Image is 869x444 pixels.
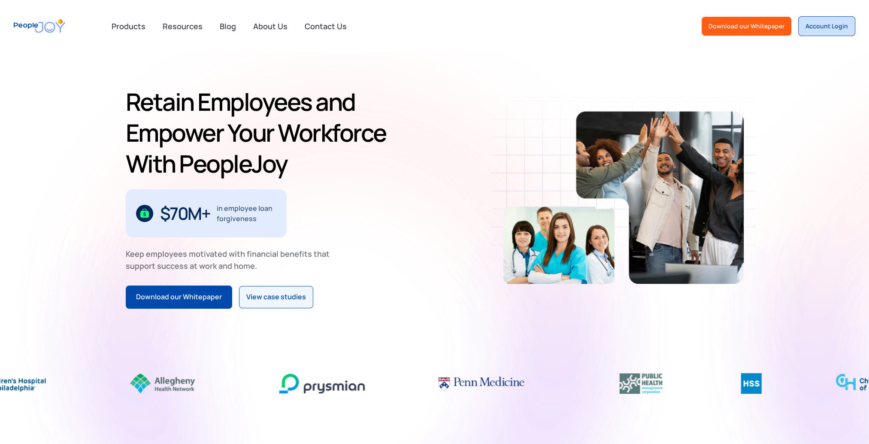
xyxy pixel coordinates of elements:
a: Download our Whitepaper [702,17,791,36]
div: 1 / 3 [126,189,287,237]
img: Retain-Employees-PeopleJoy [503,207,615,284]
a: Blog [215,17,241,36]
div: Download our Whitepaper [136,292,222,303]
a: Download our Whitepaper [126,286,232,309]
div: View case studies [246,292,306,303]
a: Account Login [798,16,855,36]
div: Keep employees motivated with financial benefits that support success at work and home. [126,248,337,272]
a: View case studies [239,286,313,308]
a: Contact Us [300,17,352,36]
a: About Us [248,17,293,36]
div: Products [106,18,151,35]
div: Account Login [805,22,848,30]
div: Download our Whitepaper [709,22,784,30]
h1: Retain Employees and Empower Your Workforce With PeopleJoy [126,86,431,179]
img: Retain-Employees-PeopleJoy [576,111,744,284]
a: home [14,14,65,38]
div: in employee loan forgiveness [217,203,276,224]
div: $70M+ [160,207,210,220]
a: Resources [157,17,208,36]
